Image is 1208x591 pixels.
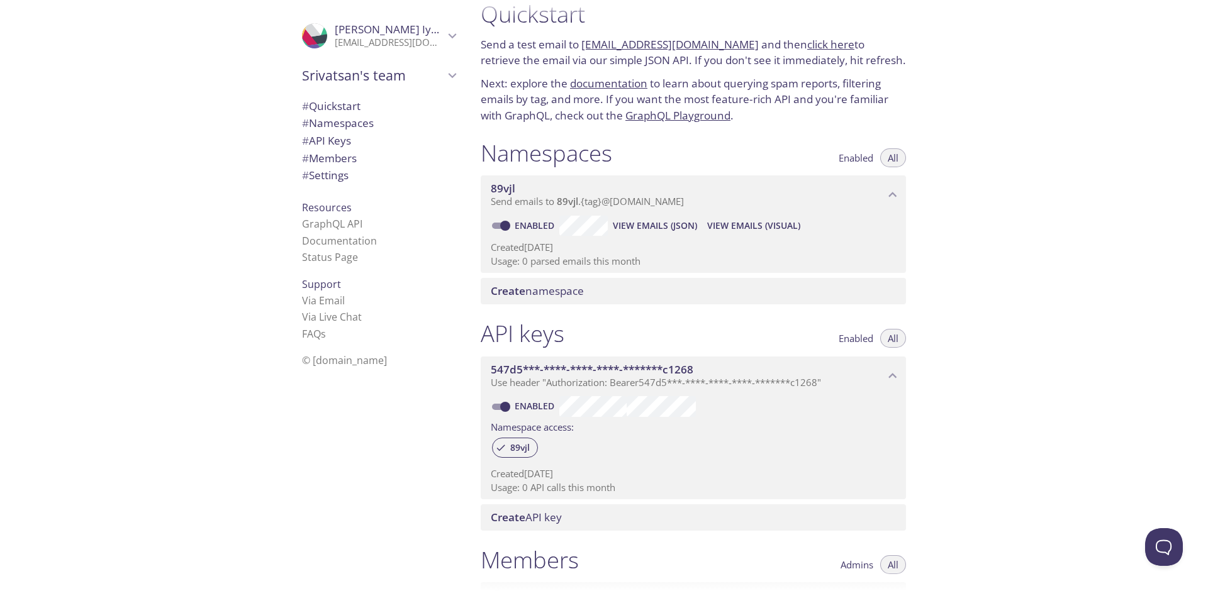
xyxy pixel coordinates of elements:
button: Enabled [831,329,881,348]
button: Admins [833,555,881,574]
span: 89vjl [503,442,537,453]
div: Srivatsan's team [292,59,466,92]
span: # [302,116,309,130]
a: Status Page [302,250,358,264]
div: Members [292,150,466,167]
a: Enabled [513,219,559,231]
div: Create namespace [481,278,906,304]
a: Enabled [513,400,559,412]
span: # [302,133,309,148]
span: Quickstart [302,99,361,113]
span: Settings [302,168,349,182]
span: 89vjl [491,181,515,196]
span: Create [491,510,525,524]
span: API key [491,510,562,524]
span: # [302,168,309,182]
span: © [DOMAIN_NAME] [302,353,387,367]
span: Members [302,151,357,165]
span: View Emails (Visual) [707,218,800,233]
div: 89vjl namespace [481,175,906,214]
a: Via Email [302,294,345,307]
div: Quickstart [292,97,466,115]
p: Created [DATE] [491,241,896,254]
h1: Namespaces [481,139,612,167]
button: View Emails (Visual) [702,216,805,236]
div: Srivatsan Iyengar [292,15,466,57]
span: Send emails to . {tag} @[DOMAIN_NAME] [491,195,684,207]
span: 89vjl [557,195,578,207]
span: namespace [491,284,584,298]
span: Namespaces [302,116,374,130]
p: Usage: 0 parsed emails this month [491,255,896,268]
div: Namespaces [292,114,466,132]
p: Next: explore the to learn about querying spam reports, filtering emails by tag, and more. If you... [481,75,906,124]
button: All [880,148,906,167]
p: Send a test email to and then to retrieve the email via our simple JSON API. If you don't see it ... [481,36,906,69]
a: [EMAIL_ADDRESS][DOMAIN_NAME] [581,37,759,52]
p: Usage: 0 API calls this month [491,481,896,494]
label: Namespace access: [491,417,574,435]
h1: Members [481,546,579,574]
div: 89vjl [492,438,538,458]
span: [PERSON_NAME] Iyengar [335,22,461,36]
button: All [880,329,906,348]
span: Srivatsan's team [302,67,444,84]
button: All [880,555,906,574]
button: Enabled [831,148,881,167]
span: Create [491,284,525,298]
div: Create API Key [481,504,906,531]
span: # [302,99,309,113]
h1: API keys [481,319,564,348]
a: documentation [570,76,647,91]
p: Created [DATE] [491,467,896,480]
div: Team Settings [292,167,466,184]
a: GraphQL API [302,217,362,231]
button: View Emails (JSON) [608,216,702,236]
a: Documentation [302,234,377,248]
span: s [321,327,326,341]
div: API Keys [292,132,466,150]
a: Via Live Chat [302,310,362,324]
iframe: Help Scout Beacon - Open [1145,528,1183,566]
span: Support [302,277,341,291]
span: View Emails (JSON) [613,218,697,233]
span: Resources [302,201,352,214]
a: FAQ [302,327,326,341]
p: [EMAIL_ADDRESS][DOMAIN_NAME] [335,36,444,49]
span: API Keys [302,133,351,148]
a: GraphQL Playground [625,108,730,123]
a: click here [807,37,854,52]
span: # [302,151,309,165]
